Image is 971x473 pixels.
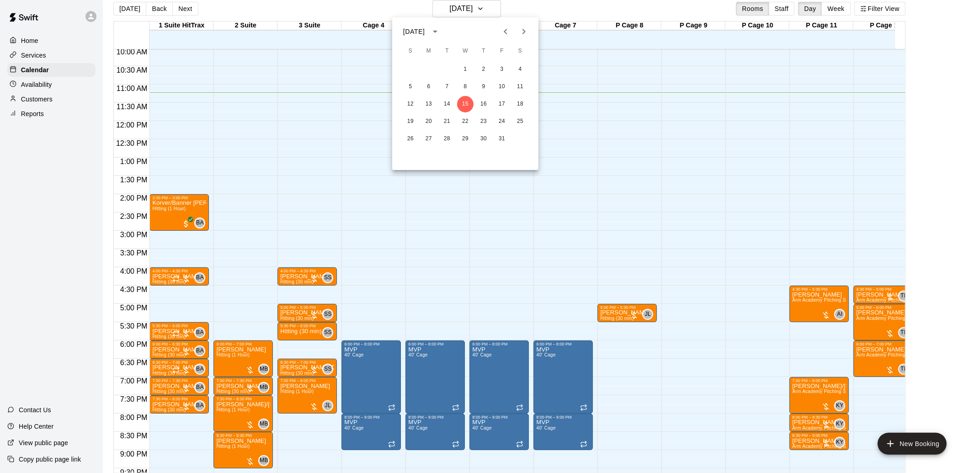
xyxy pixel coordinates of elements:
[421,131,437,147] button: 27
[475,131,492,147] button: 30
[494,79,510,95] button: 10
[475,113,492,130] button: 23
[403,27,425,37] div: [DATE]
[512,96,528,112] button: 18
[512,79,528,95] button: 11
[494,113,510,130] button: 24
[457,42,474,60] span: Wednesday
[421,96,437,112] button: 13
[402,79,419,95] button: 5
[439,96,455,112] button: 14
[457,113,474,130] button: 22
[439,42,455,60] span: Tuesday
[421,42,437,60] span: Monday
[512,113,528,130] button: 25
[475,42,492,60] span: Thursday
[439,131,455,147] button: 28
[402,42,419,60] span: Sunday
[494,61,510,78] button: 3
[457,79,474,95] button: 8
[427,24,443,39] button: calendar view is open, switch to year view
[496,22,515,41] button: Previous month
[439,113,455,130] button: 21
[512,42,528,60] span: Saturday
[475,61,492,78] button: 2
[512,61,528,78] button: 4
[494,42,510,60] span: Friday
[494,131,510,147] button: 31
[515,22,533,41] button: Next month
[421,79,437,95] button: 6
[402,113,419,130] button: 19
[457,96,474,112] button: 15
[421,113,437,130] button: 20
[475,79,492,95] button: 9
[439,79,455,95] button: 7
[494,96,510,112] button: 17
[402,96,419,112] button: 12
[402,131,419,147] button: 26
[457,131,474,147] button: 29
[457,61,474,78] button: 1
[475,96,492,112] button: 16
